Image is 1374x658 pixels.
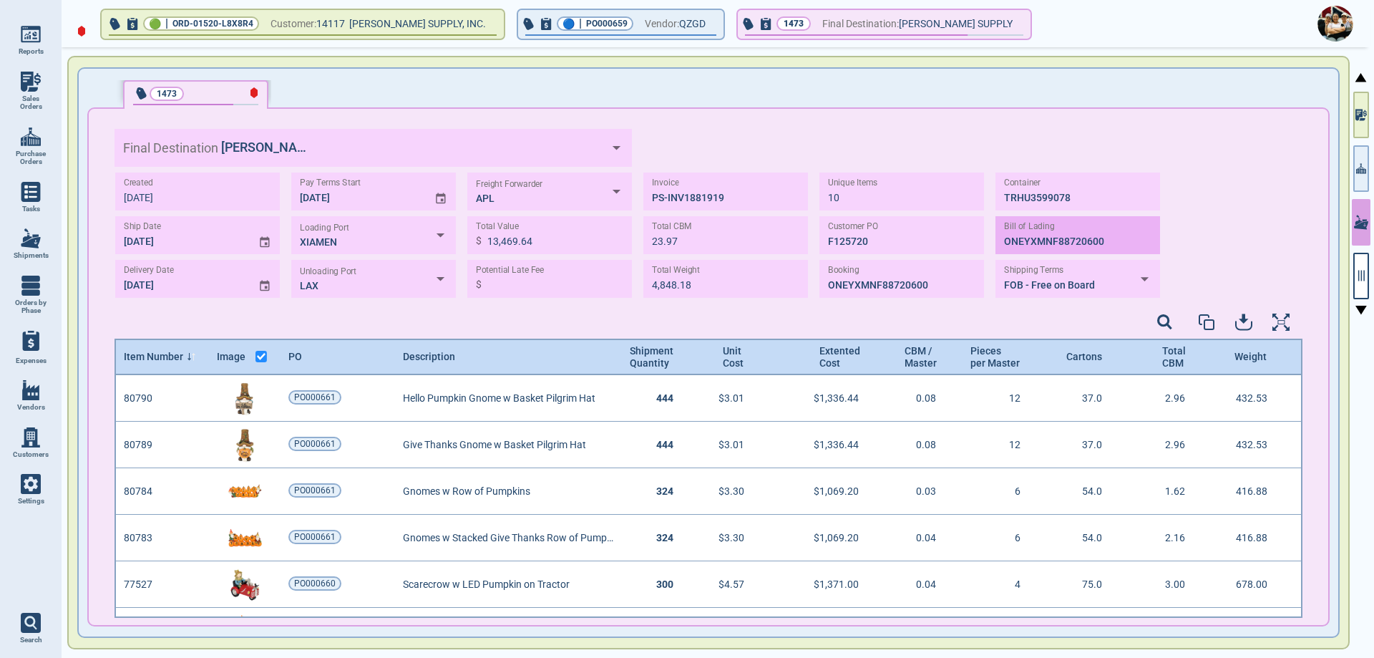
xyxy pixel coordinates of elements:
input: MM/DD/YY [115,216,247,254]
button: Open [605,179,628,204]
span: Final Destination: [822,15,899,33]
label: Delivery Date [124,265,174,276]
button: Open [429,223,452,248]
a: PO000661 [288,530,341,544]
div: $1,110.00 [764,608,879,654]
div: 416.88 [1204,468,1287,515]
span: PO000660 [294,576,336,591]
div: 1.50 [1122,608,1204,654]
div: 2.16 [1122,515,1204,561]
input: MM/DD/YY [291,173,423,211]
img: menu_icon [21,276,41,296]
img: 80783Img [227,521,263,556]
img: menu_icon [21,427,41,447]
span: Give Thanks Gnome w Basket Pilgrim Hat [403,439,586,450]
span: Gnomes w Row of Pumpkins [403,485,530,497]
div: 1.62 [1122,468,1204,515]
span: 444 [656,392,673,404]
div: 0.04 [879,515,958,561]
button: 🟢|ORD-01520-L8X8R4Customer:14117 [PERSON_NAME] SUPPLY, INC. [102,10,504,39]
span: | [579,16,582,31]
div: 678.00 [1204,561,1287,608]
span: PO000659 [586,16,628,31]
label: Created [124,178,153,188]
span: Shipment Quantity [630,345,673,368]
span: Unit Cost [723,345,744,368]
img: menu_icon [21,228,41,248]
img: 80784Img [227,474,263,510]
button: 1473Final Destination:[PERSON_NAME] SUPPLY [738,10,1030,39]
label: Booking [828,265,859,276]
a: PO000660 [288,576,341,591]
input: MM/DD/YY [115,260,247,298]
span: PO000661 [294,530,336,544]
div: 80783 [116,515,209,561]
label: Freight Forwarder [476,179,542,188]
div: 0.03 [879,468,958,515]
label: Total Value [476,221,519,231]
img: Avatar [1317,6,1353,42]
div: 80790 [116,375,209,422]
span: 🟢 [149,19,161,29]
div: 6 [958,515,1040,561]
span: Sales Orders [11,95,50,111]
label: Unloading Port [300,266,356,276]
a: PO000661 [288,437,341,451]
label: Ship Date [124,221,161,232]
div: $1,371.00 [764,561,879,608]
label: Loading Port [300,223,349,232]
span: CBM / Master [905,345,950,368]
div: 3.00 [1122,561,1204,608]
label: Unique Items [828,178,877,188]
span: 444 [656,439,673,450]
div: $3.01 [693,375,764,422]
div: 0.04 [879,561,958,608]
div: 12 [958,422,1040,468]
span: Settings [18,497,44,505]
label: Pay Terms Start [300,178,361,188]
img: menu_icon [21,380,41,400]
div: 363.75 [1204,608,1287,654]
img: diamond [77,25,86,37]
label: Total CBM [652,221,692,232]
span: PO000661 [294,483,336,498]
div: 77527 [116,561,209,608]
img: 80789Img [227,427,263,463]
span: Customers [13,450,49,459]
span: 75.0 [1082,579,1102,590]
div: 416.88 [1204,515,1287,561]
label: Potential Late Fee [476,265,544,276]
span: | [165,16,168,31]
span: Hello Pumpkin Gnome w Basket Pilgrim Hat [403,392,595,404]
img: 76713Img [227,614,263,649]
span: 🔵 [562,19,575,29]
img: menu_icon [21,127,41,147]
label: Container [1004,178,1041,188]
label: Total Weight [652,264,700,275]
span: FOB - Free on Board [1004,279,1095,291]
span: 37.0 [1082,392,1102,404]
span: QZGD [679,15,706,33]
span: 324 [656,485,673,497]
div: $1,069.20 [764,468,879,515]
span: [PERSON_NAME] SUPPLY, INC. [349,18,486,29]
span: 54.0 [1082,485,1102,497]
span: Gnomes w Stacked Give Thanks Row of Pumpkins [403,532,617,543]
button: Open [605,135,628,160]
div: $3.70 [693,608,764,654]
span: Search [20,636,42,644]
div: $1,069.20 [764,515,879,561]
div: 0.08 [879,375,958,422]
div: 80789 [116,422,209,468]
button: 🔵|PO000659Vendor:QZGD [518,10,723,39]
button: Choose date, selected date is Jul 29, 2025 [253,223,280,248]
span: PO [288,351,302,362]
span: Orders by Phase [11,299,50,315]
div: 6 [958,468,1040,515]
span: [PERSON_NAME] SUPPLY [899,15,1013,33]
img: 77527Img [227,567,263,603]
div: 2.96 [1122,422,1204,468]
label: Final Destination [123,139,218,158]
span: 300 [656,579,673,590]
label: Invoice [652,178,679,188]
